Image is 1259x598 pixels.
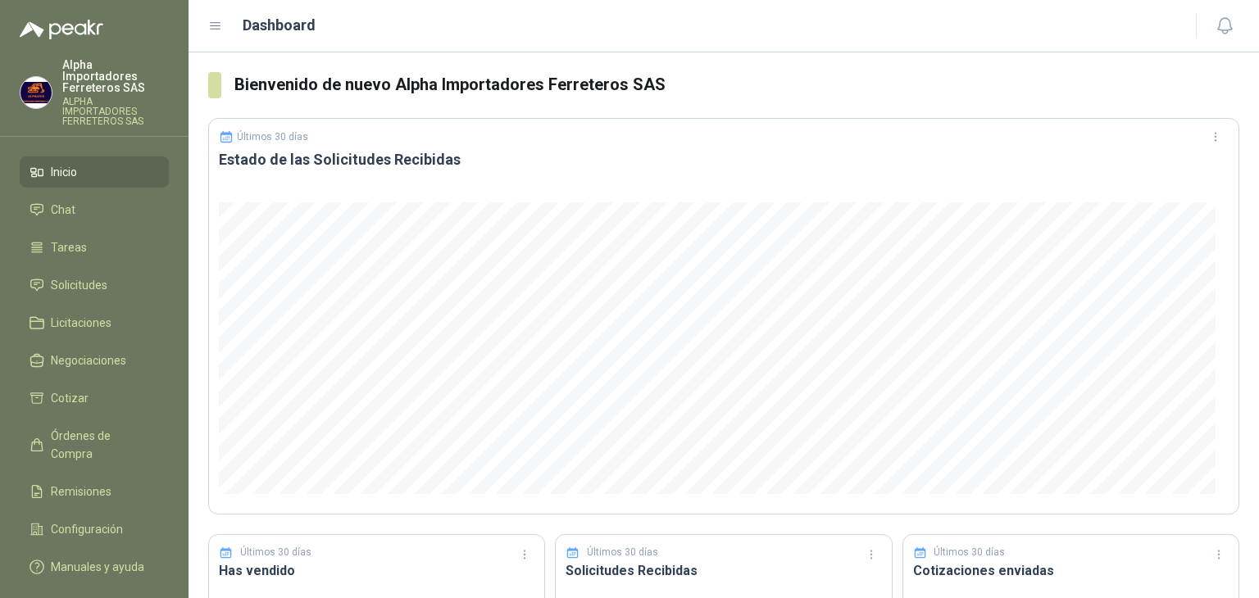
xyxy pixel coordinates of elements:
span: Manuales y ayuda [51,558,144,576]
span: Remisiones [51,482,111,501]
h1: Dashboard [243,14,316,37]
a: Negociaciones [20,345,169,376]
a: Manuales y ayuda [20,551,169,582]
a: Remisiones [20,476,169,507]
span: Configuración [51,520,123,538]
a: Inicio [20,156,169,188]
p: Últimos 30 días [240,545,311,560]
h3: Cotizaciones enviadas [913,560,1229,581]
span: Solicitudes [51,276,107,294]
a: Cotizar [20,383,169,414]
a: Órdenes de Compra [20,420,169,469]
span: Tareas [51,238,87,256]
span: Chat [51,201,75,219]
a: Chat [20,194,169,225]
h3: Has vendido [219,560,534,581]
a: Tareas [20,232,169,263]
h3: Bienvenido de nuevo Alpha Importadores Ferreteros SAS [234,72,1239,97]
img: Company Logo [20,77,52,108]
p: ALPHA IMPORTADORES FERRETEROS SAS [62,97,169,126]
span: Licitaciones [51,314,111,332]
span: Cotizar [51,389,89,407]
img: Logo peakr [20,20,103,39]
span: Negociaciones [51,351,126,369]
p: Últimos 30 días [237,131,308,143]
p: Alpha Importadores Ferreteros SAS [62,59,169,93]
p: Últimos 30 días [587,545,658,560]
a: Solicitudes [20,270,169,301]
span: Órdenes de Compra [51,427,153,463]
h3: Estado de las Solicitudes Recibidas [219,150,1229,170]
p: Últimos 30 días [934,545,1005,560]
h3: Solicitudes Recibidas [566,560,881,581]
span: Inicio [51,163,77,181]
a: Licitaciones [20,307,169,338]
a: Configuración [20,514,169,545]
